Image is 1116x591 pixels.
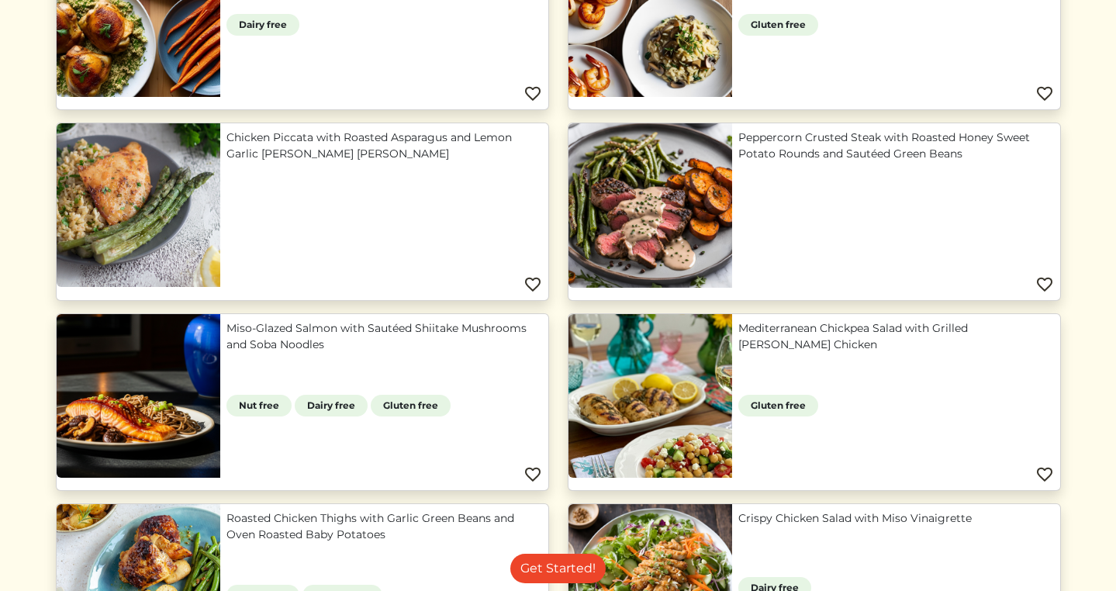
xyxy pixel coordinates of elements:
img: Favorite menu item [1035,275,1054,294]
a: Peppercorn Crusted Steak with Roasted Honey Sweet Potato Rounds and Sautéed Green Beans [738,130,1054,162]
a: Miso-Glazed Salmon with Sautéed Shiitake Mushrooms and Soba Noodles [226,320,542,353]
a: Get Started! [510,554,606,583]
img: Favorite menu item [1035,465,1054,484]
img: Favorite menu item [523,465,542,484]
img: Favorite menu item [523,85,542,103]
img: Favorite menu item [523,275,542,294]
a: Roasted Chicken Thighs with Garlic Green Beans and Oven Roasted Baby Potatoes [226,510,542,543]
a: Mediterranean Chickpea Salad with Grilled [PERSON_NAME] Chicken [738,320,1054,353]
a: Chicken Piccata with Roasted Asparagus and Lemon Garlic [PERSON_NAME] [PERSON_NAME] [226,130,542,162]
a: Crispy Chicken Salad with Miso Vinaigrette [738,510,1054,527]
img: Favorite menu item [1035,85,1054,103]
